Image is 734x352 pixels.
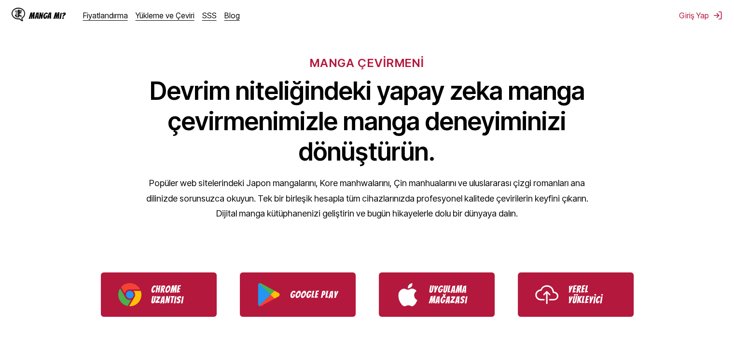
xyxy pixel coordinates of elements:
font: Devrim niteliğindeki yapay zeka manga çevirmenimizle manga deneyiminizi dönüştürün. [150,76,585,167]
img: IsManga Logo [12,8,25,21]
font: Manga mı? [29,11,66,20]
img: App Store logosu [396,283,419,306]
img: Chrome logosu [118,283,141,306]
font: Yerel Yükleyici [568,284,602,305]
a: IsManga'yı App Store'dan indirin [379,272,495,317]
font: Popüler web sitelerindeki Japon mangalarını, Kore manhwalarını, Çin manhualarını ve uluslararası ... [146,178,588,218]
button: Giriş Yap [679,11,722,20]
font: Uygulama Mağazası [429,284,467,305]
font: Chrome [151,284,180,295]
a: Blog [224,11,240,20]
img: Yükleme simgesi [535,283,558,306]
font: Google Play [290,289,338,300]
font: MANGA ÇEVİRMENİ [310,56,424,70]
a: IsManga Chrome Uzantısını İndirin [101,272,217,317]
img: oturumu Kapat [713,11,722,20]
a: IsManga LogoManga mı? [12,8,83,23]
a: Fiyatlandırma [83,11,128,20]
a: IsManga'yı Google Play'den indirin [240,272,356,317]
font: Uzantısı [151,295,183,305]
font: Giriş Yap [679,11,709,20]
img: Google Play logosu [257,283,280,306]
a: IsManga Yerel Yükleyiciyi Kullanın [518,272,634,317]
a: SSS [202,11,217,20]
a: Yükleme ve Çeviri [136,11,194,20]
